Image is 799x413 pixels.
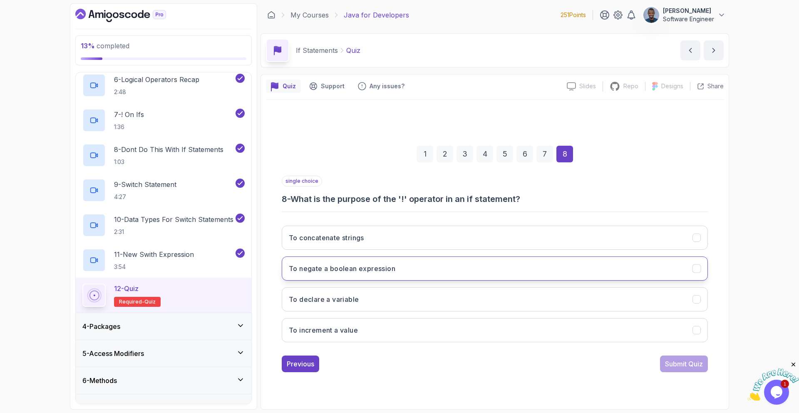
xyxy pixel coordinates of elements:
div: 3 [457,146,473,162]
p: 10 - Data Types For Switch Statements [114,214,233,224]
p: Quiz [346,45,360,55]
div: Submit Quiz [665,359,703,369]
button: quiz button [266,80,301,93]
a: Dashboard [75,9,185,22]
span: 13 % [81,42,95,50]
button: 7-! On Ifs1:36 [82,109,245,132]
a: My Courses [290,10,329,20]
p: 3:54 [114,263,194,271]
p: Java for Developers [344,10,409,20]
button: 12-QuizRequired-quiz [82,284,245,307]
p: 2:48 [114,88,199,96]
button: To declare a variable [282,287,708,311]
h3: To concatenate strings [289,233,364,243]
img: user profile image [643,7,659,23]
button: Submit Quiz [660,356,708,372]
p: Software Engineer [663,15,714,23]
button: 9-Switch Statement4:27 [82,179,245,202]
button: 10-Data Types For Switch Statements2:31 [82,214,245,237]
h3: 5 - Access Modifiers [82,348,144,358]
iframe: chat widget [747,361,799,401]
p: Designs [661,82,683,90]
p: 1:36 [114,123,144,131]
span: completed [81,42,129,50]
span: quiz [144,299,156,305]
button: To negate a boolean expression [282,256,708,281]
button: 8-Dont Do This With If Statements1:03 [82,144,245,167]
p: Share [707,82,724,90]
h3: To negate a boolean expression [289,264,395,274]
p: Support [321,82,345,90]
p: 11 - New Swith Expression [114,249,194,259]
p: Repo [623,82,638,90]
a: Dashboard [267,11,275,19]
div: 7 [536,146,553,162]
button: next content [704,40,724,60]
button: To concatenate strings [282,226,708,250]
p: 2:31 [114,228,233,236]
span: Required- [119,299,144,305]
button: 4-Packages [76,313,251,340]
p: Any issues? [370,82,404,90]
p: 12 - Quiz [114,284,139,294]
div: Previous [287,359,314,369]
div: 5 [496,146,513,162]
button: previous content [680,40,700,60]
h3: To increment a value [289,325,358,335]
button: Support button [304,80,350,93]
div: 1 [417,146,433,162]
h3: 4 - Packages [82,321,120,331]
h3: 7 - Beyond The Basics [82,403,150,413]
div: 8 [556,146,573,162]
p: 8 - Dont Do This With If Statements [114,144,223,154]
p: 9 - Switch Statement [114,179,176,189]
h3: 8 - What is the purpose of the '!' operator in an if statement? [282,193,708,205]
button: 6-Methods [76,367,251,394]
div: 4 [476,146,493,162]
h3: To declare a variable [289,294,359,304]
div: 2 [437,146,453,162]
p: 6 - Logical Operators Recap [114,75,199,85]
p: Slides [579,82,596,90]
p: 251 Points [561,11,586,19]
div: 6 [516,146,533,162]
button: To increment a value [282,318,708,342]
p: single choice [282,176,322,187]
p: If Statements [296,45,338,55]
p: 7 - ! On Ifs [114,109,144,119]
p: 4:27 [114,193,176,201]
button: Feedback button [353,80,409,93]
button: 6-Logical Operators Recap2:48 [82,74,245,97]
button: Previous [282,356,319,372]
p: Quiz [283,82,296,90]
button: user profile image[PERSON_NAME]Software Engineer [643,7,726,23]
p: 1:03 [114,158,223,166]
button: Share [690,82,724,90]
p: [PERSON_NAME] [663,7,714,15]
h3: 6 - Methods [82,376,117,386]
button: 11-New Swith Expression3:54 [82,249,245,272]
button: 5-Access Modifiers [76,340,251,367]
